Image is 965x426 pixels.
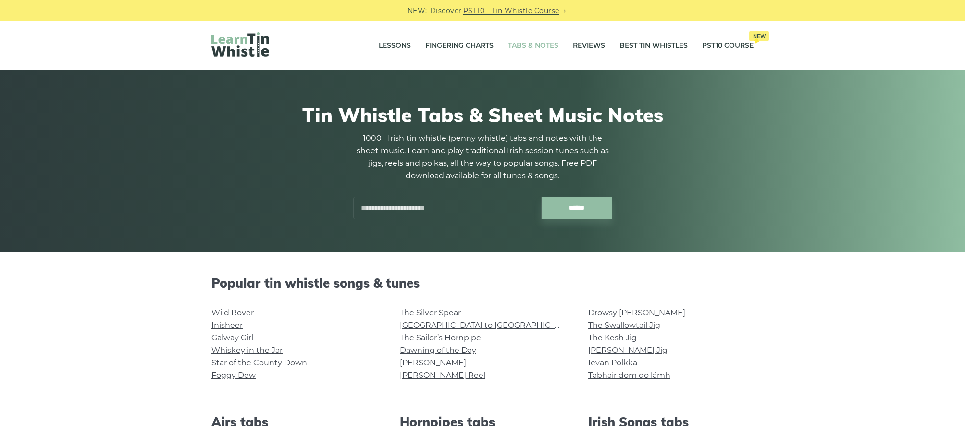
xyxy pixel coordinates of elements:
[588,371,670,380] a: Tabhair dom do lámh
[211,308,254,317] a: Wild Rover
[588,333,637,342] a: The Kesh Jig
[619,34,688,58] a: Best Tin Whistles
[749,31,769,41] span: New
[588,346,668,355] a: [PERSON_NAME] Jig
[400,346,476,355] a: Dawning of the Day
[425,34,494,58] a: Fingering Charts
[211,371,256,380] a: Foggy Dew
[588,308,685,317] a: Drowsy [PERSON_NAME]
[211,103,754,126] h1: Tin Whistle Tabs & Sheet Music Notes
[400,321,577,330] a: [GEOGRAPHIC_DATA] to [GEOGRAPHIC_DATA]
[211,32,269,57] img: LearnTinWhistle.com
[211,358,307,367] a: Star of the County Down
[211,333,253,342] a: Galway Girl
[588,321,660,330] a: The Swallowtail Jig
[400,308,461,317] a: The Silver Spear
[702,34,754,58] a: PST10 CourseNew
[400,371,485,380] a: [PERSON_NAME] Reel
[508,34,558,58] a: Tabs & Notes
[211,276,754,290] h2: Popular tin whistle songs & tunes
[211,346,283,355] a: Whiskey in the Jar
[573,34,605,58] a: Reviews
[400,358,466,367] a: [PERSON_NAME]
[379,34,411,58] a: Lessons
[400,333,481,342] a: The Sailor’s Hornpipe
[588,358,637,367] a: Ievan Polkka
[211,321,243,330] a: Inisheer
[353,132,612,182] p: 1000+ Irish tin whistle (penny whistle) tabs and notes with the sheet music. Learn and play tradi...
